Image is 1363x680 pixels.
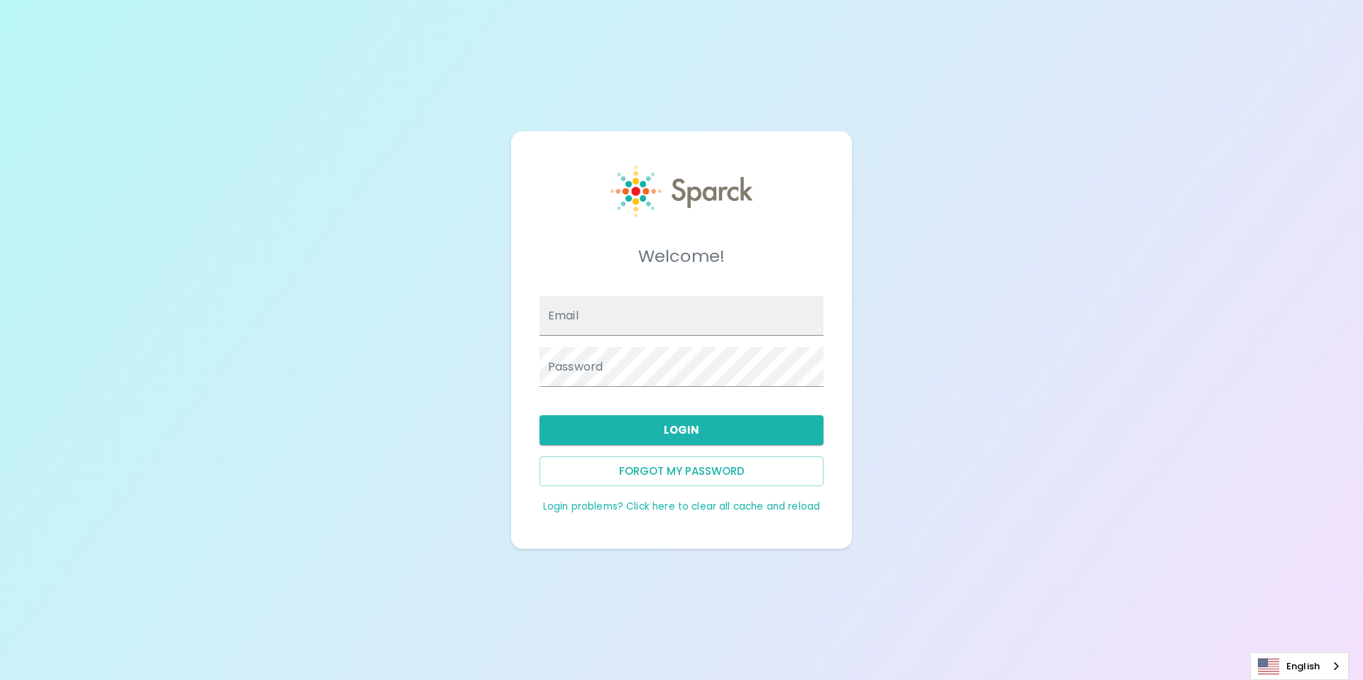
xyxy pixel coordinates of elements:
[540,415,823,445] button: Login
[540,456,823,486] button: Forgot my password
[1250,652,1349,680] aside: Language selected: English
[1251,653,1348,679] a: English
[540,245,823,268] h5: Welcome!
[1250,652,1349,680] div: Language
[543,500,820,513] a: Login problems? Click here to clear all cache and reload
[611,165,752,217] img: Sparck logo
